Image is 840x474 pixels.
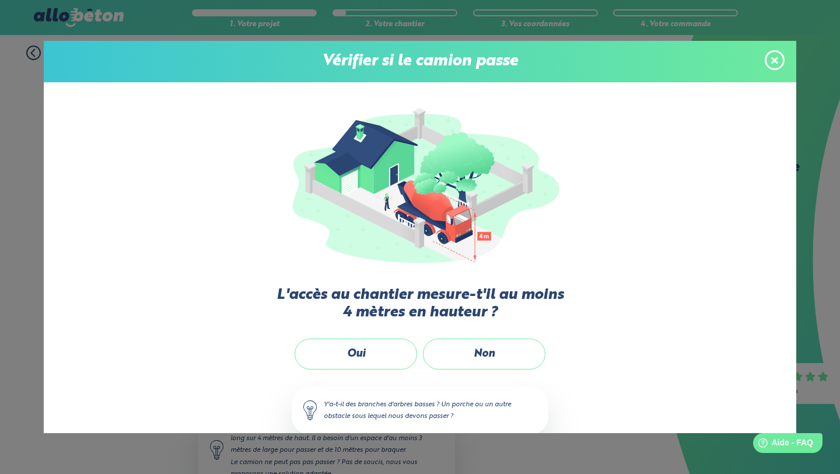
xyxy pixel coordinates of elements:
label: L'accès au chantier mesure-t'il au moins 4 mètres en hauteur ? [274,287,566,321]
label: Oui [295,339,417,370]
div: Y'a-t-il des branches d'arbres basses ? Un porche ou un autre obstacle sous lequel nous devons pa... [292,387,548,434]
p: Vérifier si le camion passe [55,53,785,71]
iframe: Help widget launcher [736,428,827,461]
label: Non [423,339,545,370]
